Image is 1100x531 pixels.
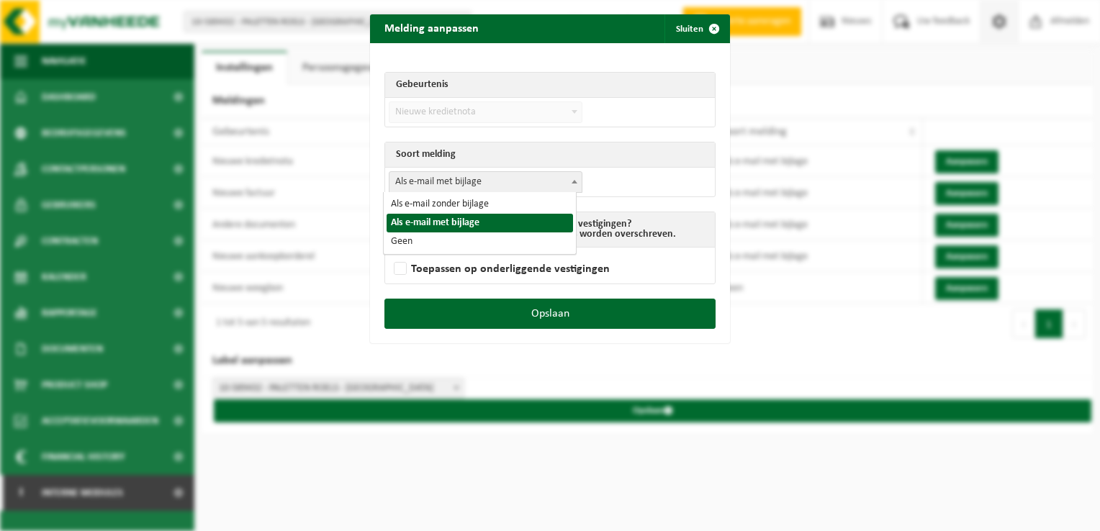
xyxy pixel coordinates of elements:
li: Als e-mail met bijlage [387,214,573,232]
label: Toepassen op onderliggende vestigingen [391,258,610,280]
li: Als e-mail zonder bijlage [387,195,573,214]
span: Nieuwe kredietnota [389,102,582,122]
h2: Melding aanpassen [370,14,493,42]
span: Als e-mail met bijlage [389,172,582,192]
th: Soort melding [385,142,715,168]
span: Nieuwe kredietnota [389,101,582,123]
li: Geen [387,232,573,251]
th: Gebeurtenis [385,73,715,98]
button: Opslaan [384,299,716,329]
button: Sluiten [664,14,729,43]
span: Als e-mail met bijlage [389,171,582,193]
